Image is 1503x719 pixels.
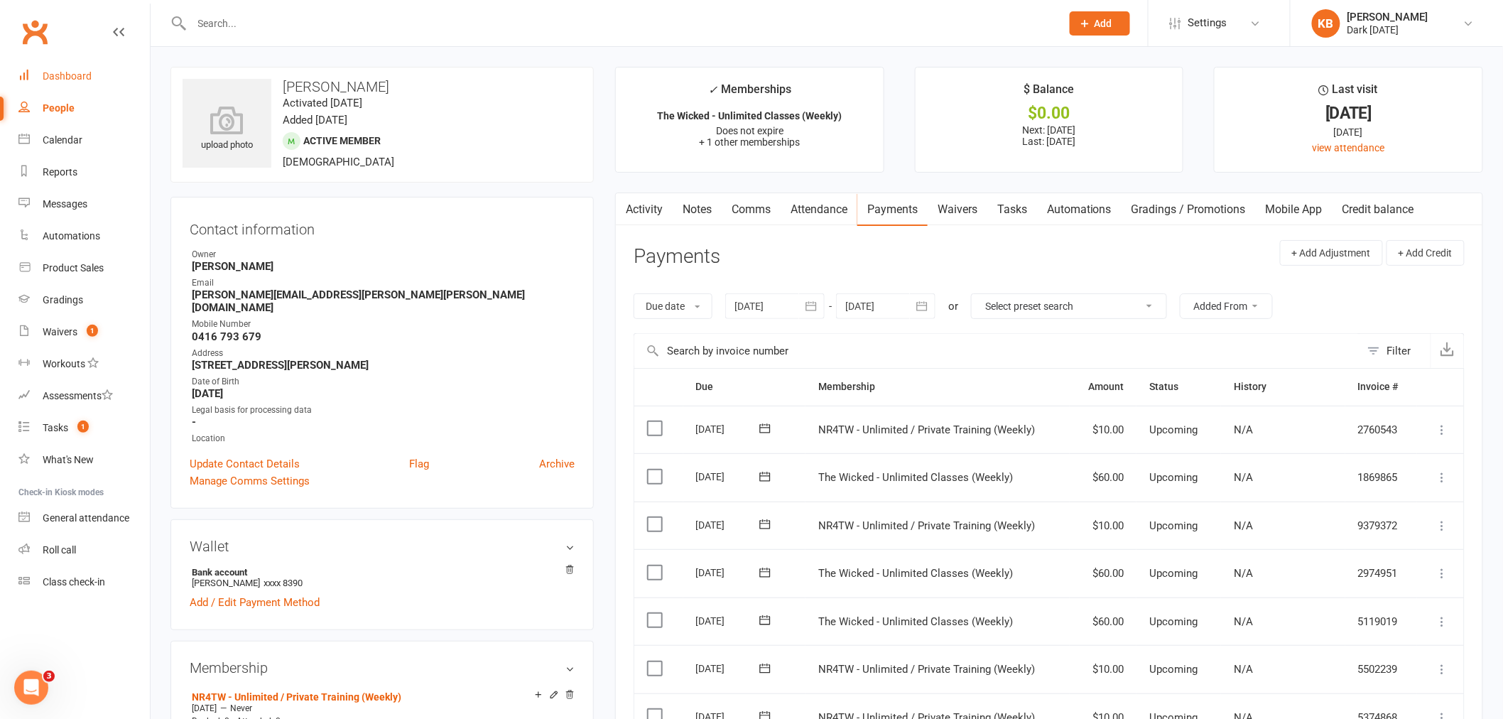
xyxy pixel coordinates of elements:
[1070,369,1136,405] th: Amount
[1149,423,1198,436] span: Upcoming
[192,330,575,343] strong: 0416 793 679
[87,325,98,337] span: 1
[190,565,575,590] li: [PERSON_NAME]
[283,114,347,126] time: Added [DATE]
[699,136,800,148] span: + 1 other memberships
[18,92,150,124] a: People
[190,216,575,237] h3: Contact information
[1345,502,1418,550] td: 9379372
[1070,406,1136,454] td: $10.00
[987,193,1037,226] a: Tasks
[43,262,104,274] div: Product Sales
[1070,549,1136,598] td: $60.00
[928,106,1171,121] div: $0.00
[857,193,928,226] a: Payments
[634,293,712,319] button: Due date
[18,124,150,156] a: Calendar
[18,412,150,444] a: Tasks 1
[1149,519,1198,532] span: Upcoming
[1024,80,1074,106] div: $ Balance
[18,502,150,534] a: General attendance kiosk mode
[192,276,575,290] div: Email
[43,544,76,556] div: Roll call
[18,156,150,188] a: Reports
[634,334,1360,368] input: Search by invoice number
[43,166,77,178] div: Reports
[43,230,100,242] div: Automations
[716,125,783,136] span: Does not expire
[409,455,429,472] a: Flag
[43,198,87,210] div: Messages
[818,567,1013,580] span: The Wicked - Unlimited Classes (Weekly)
[1312,9,1340,38] div: KB
[1280,240,1383,266] button: + Add Adjustment
[1345,549,1418,598] td: 2974951
[190,660,575,676] h3: Membership
[1070,598,1136,646] td: $60.00
[43,294,83,306] div: Gradings
[818,663,1035,676] span: NR4TW - Unlimited / Private Training (Weekly)
[1345,369,1418,405] th: Invoice #
[18,284,150,316] a: Gradings
[1234,663,1253,676] span: N/A
[192,248,575,261] div: Owner
[192,318,575,331] div: Mobile Number
[77,421,89,433] span: 1
[188,13,1051,33] input: Search...
[43,422,68,433] div: Tasks
[1319,80,1378,106] div: Last visit
[192,387,575,400] strong: [DATE]
[1136,369,1221,405] th: Status
[1180,293,1273,319] button: Added From
[708,80,791,107] div: Memberships
[1234,567,1253,580] span: N/A
[43,70,92,82] div: Dashboard
[192,375,575,389] div: Date of Birth
[696,561,761,583] div: [DATE]
[43,358,85,369] div: Workouts
[192,432,575,445] div: Location
[43,326,77,337] div: Waivers
[192,288,575,314] strong: [PERSON_NAME][EMAIL_ADDRESS][PERSON_NAME][PERSON_NAME][DOMAIN_NAME]
[1387,240,1465,266] button: + Add Credit
[43,671,55,682] span: 3
[696,465,761,487] div: [DATE]
[190,594,320,611] a: Add / Edit Payment Method
[948,298,958,315] div: or
[1387,342,1411,359] div: Filter
[1256,193,1333,226] a: Mobile App
[14,671,48,705] iframe: Intercom live chat
[1234,423,1253,436] span: N/A
[192,567,568,578] strong: Bank account
[673,193,722,226] a: Notes
[43,390,113,401] div: Assessments
[1070,645,1136,693] td: $10.00
[283,97,362,109] time: Activated [DATE]
[1345,453,1418,502] td: 1869865
[781,193,857,226] a: Attendance
[192,359,575,372] strong: [STREET_ADDRESS][PERSON_NAME]
[818,519,1035,532] span: NR4TW - Unlimited / Private Training (Weekly)
[18,444,150,476] a: What's New
[818,423,1035,436] span: NR4TW - Unlimited / Private Training (Weekly)
[696,610,761,632] div: [DATE]
[18,380,150,412] a: Assessments
[708,83,717,97] i: ✓
[43,454,94,465] div: What's New
[183,106,271,153] div: upload photo
[722,193,781,226] a: Comms
[1070,453,1136,502] td: $60.00
[192,260,575,273] strong: [PERSON_NAME]
[1234,471,1253,484] span: N/A
[1313,142,1385,153] a: view attendance
[192,347,575,360] div: Address
[43,512,129,524] div: General attendance
[18,348,150,380] a: Workouts
[1360,334,1431,368] button: Filter
[18,534,150,566] a: Roll call
[283,156,394,168] span: [DEMOGRAPHIC_DATA]
[1122,193,1256,226] a: Gradings / Promotions
[17,14,53,50] a: Clubworx
[634,246,720,268] h3: Payments
[1095,18,1112,29] span: Add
